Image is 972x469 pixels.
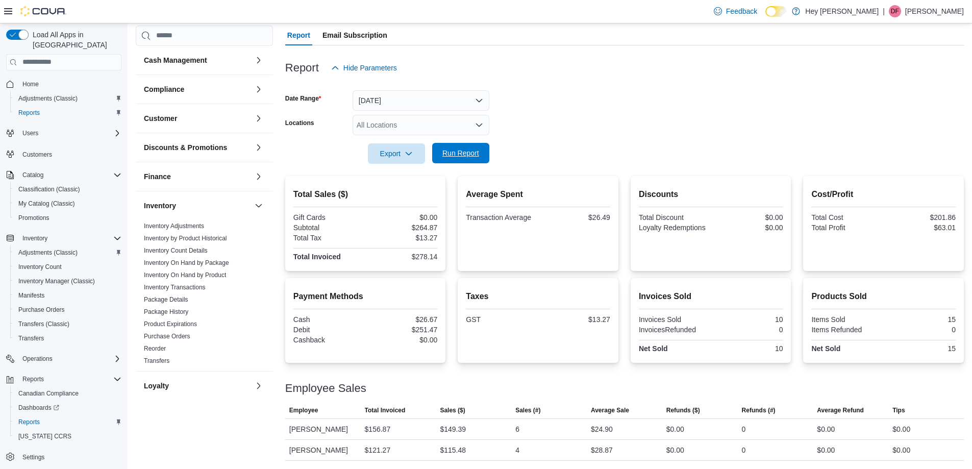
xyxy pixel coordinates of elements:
span: Operations [18,353,121,365]
h3: Cash Management [144,55,207,65]
div: 0 [742,444,746,456]
span: Reports [18,418,40,426]
div: 10 [713,344,783,353]
span: Inventory Transactions [144,283,206,291]
span: Inventory Count [18,263,62,271]
div: $0.00 [666,423,684,435]
div: $149.39 [440,423,466,435]
div: Cash [293,315,363,324]
button: Reports [10,415,126,429]
h3: Report [285,62,319,74]
span: Average Refund [817,406,864,414]
a: Transfers [144,357,169,364]
div: $251.47 [367,326,437,334]
h2: Products Sold [811,290,956,303]
h3: Finance [144,171,171,182]
div: Total Tax [293,234,363,242]
h2: Cost/Profit [811,188,956,201]
a: Purchase Orders [144,333,190,340]
a: Adjustments (Classic) [14,92,82,105]
span: Adjustments (Classic) [14,246,121,259]
span: Catalog [22,171,43,179]
a: Purchase Orders [14,304,69,316]
span: Inventory On Hand by Package [144,259,229,267]
a: Manifests [14,289,48,302]
a: Reports [14,416,44,428]
button: Purchase Orders [10,303,126,317]
h3: Compliance [144,84,184,94]
div: Invoices Sold [639,315,709,324]
button: Loyalty [253,380,265,392]
span: Manifests [14,289,121,302]
span: Purchase Orders [18,306,65,314]
span: Inventory Count [14,261,121,273]
img: Cova [20,6,66,16]
div: 4 [515,444,519,456]
span: Canadian Compliance [18,389,79,398]
h3: Customer [144,113,177,124]
span: Reports [14,416,121,428]
span: Run Report [442,148,479,158]
span: Reports [22,375,44,383]
span: Employee [289,406,318,414]
a: Inventory by Product Historical [144,235,227,242]
p: Hey [PERSON_NAME] [805,5,879,17]
button: Inventory Count [10,260,126,274]
button: Transfers (Classic) [10,317,126,331]
button: Customer [144,113,251,124]
h2: Invoices Sold [639,290,783,303]
button: Inventory Manager (Classic) [10,274,126,288]
div: Items Sold [811,315,881,324]
div: $26.67 [367,315,437,324]
button: [DATE] [353,90,489,111]
span: Inventory by Product Historical [144,234,227,242]
span: Refunds (#) [742,406,776,414]
a: Reorder [144,345,166,352]
button: Finance [144,171,251,182]
button: Reports [2,372,126,386]
button: Classification (Classic) [10,182,126,196]
div: [PERSON_NAME] [285,440,361,460]
a: Feedback [710,1,761,21]
span: Users [18,127,121,139]
button: Loyalty [144,381,251,391]
div: Gift Cards [293,213,363,221]
button: Inventory [253,200,265,212]
a: [US_STATE] CCRS [14,430,76,442]
div: 15 [886,315,956,324]
span: Settings [22,453,44,461]
button: Export [368,143,425,164]
div: Total Profit [811,224,881,232]
button: Cash Management [253,54,265,66]
a: Transfers [14,332,48,344]
div: $0.00 [666,444,684,456]
a: Inventory Adjustments [144,223,204,230]
div: $121.27 [365,444,391,456]
span: Transfers [18,334,44,342]
span: Package Details [144,295,188,304]
div: [PERSON_NAME] [285,419,361,439]
a: Inventory On Hand by Package [144,259,229,266]
a: Transfers (Classic) [14,318,73,330]
span: [US_STATE] CCRS [18,432,71,440]
div: $115.48 [440,444,466,456]
span: Promotions [14,212,121,224]
button: Home [2,77,126,91]
span: Total Invoiced [365,406,406,414]
div: $63.01 [886,224,956,232]
span: Washington CCRS [14,430,121,442]
button: Run Report [432,143,489,163]
span: Transfers (Classic) [14,318,121,330]
div: Subtotal [293,224,363,232]
button: Discounts & Promotions [144,142,251,153]
span: Tips [892,406,905,414]
span: Product Expirations [144,320,197,328]
a: Package History [144,308,188,315]
button: Promotions [10,211,126,225]
h3: Discounts & Promotions [144,142,227,153]
div: $28.87 [591,444,613,456]
div: InvoicesRefunded [639,326,709,334]
div: $13.27 [540,315,610,324]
